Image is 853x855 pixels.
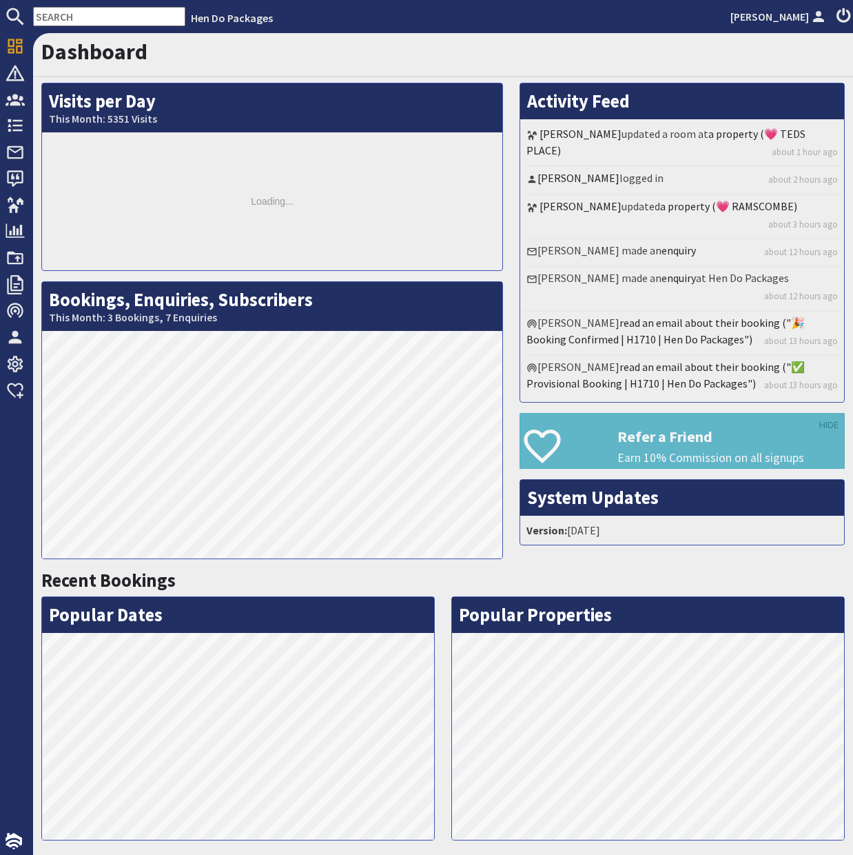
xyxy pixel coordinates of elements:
li: updated a room at [524,123,841,167]
li: [PERSON_NAME] made an at Hen Do Packages [524,267,841,311]
li: logged in [524,167,841,194]
li: updated [524,195,841,239]
a: [PERSON_NAME] [539,127,621,141]
li: [DATE] [524,519,841,541]
a: [PERSON_NAME] [730,8,828,25]
strong: Version: [526,523,567,537]
a: Dashboard [41,38,147,66]
li: [PERSON_NAME] [524,312,841,356]
a: enquiry [661,243,696,257]
a: [PERSON_NAME] [539,199,621,213]
a: read an email about their booking ("✅ Provisional Booking | H1710 | Hen Do Packages") [526,360,805,390]
input: SEARCH [33,7,185,26]
small: This Month: 3 Bookings, 7 Enquiries [49,311,495,324]
a: [PERSON_NAME] [537,171,619,185]
a: about 2 hours ago [768,173,838,186]
li: [PERSON_NAME] made an [524,239,841,267]
div: Loading... [42,132,502,270]
a: HIDE [819,418,839,433]
small: This Month: 5351 Visits [49,112,495,125]
a: about 12 hours ago [764,290,838,303]
a: Refer a Friend Earn 10% Commission on all signups [520,413,845,469]
a: Hen Do Packages [191,11,273,25]
a: about 12 hours ago [764,245,838,259]
a: about 3 hours ago [768,218,838,231]
a: System Updates [527,486,659,509]
h2: Popular Properties [452,597,844,633]
a: Recent Bookings [41,569,176,592]
h2: Popular Dates [42,597,434,633]
a: enquiry [661,271,696,285]
a: Activity Feed [527,90,630,112]
h3: Refer a Friend [617,428,844,445]
a: about 1 hour ago [772,145,838,159]
h2: Bookings, Enquiries, Subscribers [42,282,502,331]
h2: Visits per Day [42,83,502,132]
li: [PERSON_NAME] [524,356,841,399]
a: read an email about their booking ("🎉 Booking Confirmed | H1710 | Hen Do Packages") [526,316,805,346]
a: about 13 hours ago [764,379,838,392]
a: about 13 hours ago [764,334,838,348]
a: a property (💗 RAMSCOMBE) [660,199,797,213]
img: staytech_i_w-64f4e8e9ee0a9c174fd5317b4b171b261742d2d393467e5bdba4413f4f884c10.svg [6,833,22,849]
p: Earn 10% Commission on all signups [617,449,844,467]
